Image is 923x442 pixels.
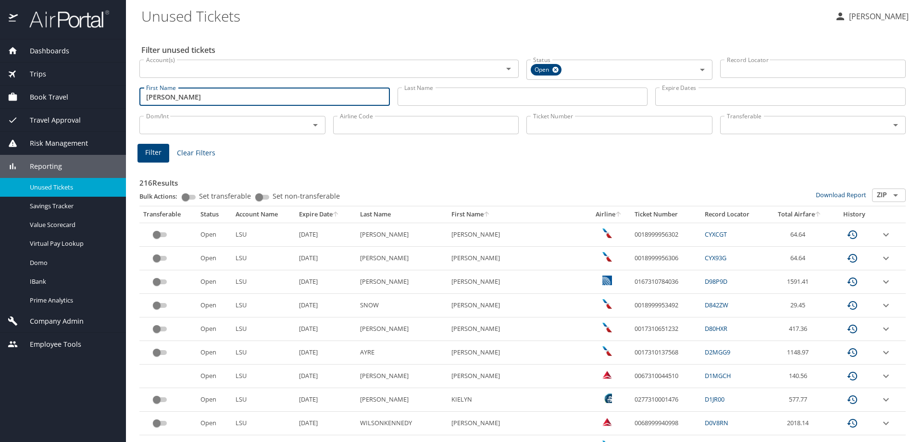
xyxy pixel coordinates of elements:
button: expand row [880,394,892,405]
td: [DATE] [295,341,356,365]
img: United Airlines [602,276,612,285]
span: Filter [145,147,162,159]
td: [DATE] [295,247,356,270]
td: [PERSON_NAME] [356,223,448,246]
span: Set non-transferable [273,193,340,200]
th: Record Locator [701,206,767,223]
img: American Airlines [602,299,612,309]
td: [DATE] [295,294,356,317]
td: [PERSON_NAME] [356,247,448,270]
a: D1JR00 [705,395,724,404]
td: [PERSON_NAME] [448,270,587,294]
img: airportal-logo.png [19,10,109,28]
td: [PERSON_NAME] [356,270,448,294]
td: [PERSON_NAME] [448,294,587,317]
th: Account Name [232,206,295,223]
a: CYX93G [705,253,726,262]
span: Value Scorecard [30,220,114,229]
th: Total Airfare [767,206,833,223]
a: D80HXR [705,324,727,333]
td: 64.64 [767,247,833,270]
td: LSU [232,412,295,435]
span: Dashboards [18,46,69,56]
button: expand row [880,347,892,358]
img: Delta Airlines [602,417,612,427]
span: Domo [30,258,114,267]
span: Employee Tools [18,339,81,350]
div: Open [531,64,561,76]
td: 2018.14 [767,412,833,435]
td: 0067310044510 [631,365,701,388]
td: Open [197,223,231,246]
span: Unused Tickets [30,183,114,192]
button: Clear Filters [173,144,219,162]
img: American Airlines [602,323,612,332]
td: [PERSON_NAME] [448,223,587,246]
span: Company Admin [18,316,84,327]
span: Virtual Pay Lookup [30,239,114,248]
td: [PERSON_NAME] [356,365,448,388]
td: LSU [232,317,295,341]
a: D842ZW [705,301,728,309]
td: 577.77 [767,388,833,412]
span: Open [531,65,555,75]
td: [PERSON_NAME] [448,247,587,270]
p: [PERSON_NAME] [846,11,909,22]
h2: Filter unused tickets [141,42,908,58]
th: Status [197,206,231,223]
h3: 216 Results [139,172,906,189]
td: 417.36 [767,317,833,341]
td: [PERSON_NAME] [448,341,587,365]
button: Open [889,189,902,202]
button: expand row [880,300,892,311]
th: First Name [448,206,587,223]
button: sort [815,212,822,218]
span: Risk Management [18,138,88,149]
button: Open [889,118,902,132]
td: Open [197,247,231,270]
td: WILSONKENNEDY [356,412,448,435]
button: Filter [137,144,169,163]
span: Prime Analytics [30,296,114,305]
td: 0277310001476 [631,388,701,412]
button: sort [333,212,339,218]
img: icon-airportal.png [9,10,19,28]
span: IBank [30,277,114,286]
td: LSU [232,247,295,270]
td: 140.56 [767,365,833,388]
th: History [833,206,876,223]
td: LSU [232,270,295,294]
button: sort [615,212,622,218]
button: expand row [880,253,892,264]
div: Transferable [143,210,193,219]
img: American Airlines [602,252,612,262]
button: expand row [880,370,892,382]
td: 1591.41 [767,270,833,294]
span: Savings Tracker [30,202,114,211]
td: [DATE] [295,388,356,412]
a: D2MGG9 [705,348,730,356]
td: [DATE] [295,317,356,341]
td: 0017310651232 [631,317,701,341]
button: Open [309,118,322,132]
td: [PERSON_NAME] [356,388,448,412]
td: 0018999953492 [631,294,701,317]
td: [DATE] [295,223,356,246]
td: Open [197,365,231,388]
button: [PERSON_NAME] [831,8,912,25]
span: Reporting [18,161,62,172]
td: Open [197,341,231,365]
td: KIELYN [448,388,587,412]
button: sort [484,212,490,218]
td: [PERSON_NAME] [448,317,587,341]
a: CYXCGT [705,230,727,239]
td: Open [197,294,231,317]
span: Trips [18,69,46,79]
span: Travel Approval [18,115,81,126]
td: SNOW [356,294,448,317]
td: Open [197,317,231,341]
td: [DATE] [295,270,356,294]
td: 0018999956306 [631,247,701,270]
button: Open [502,62,515,76]
td: [DATE] [295,412,356,435]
